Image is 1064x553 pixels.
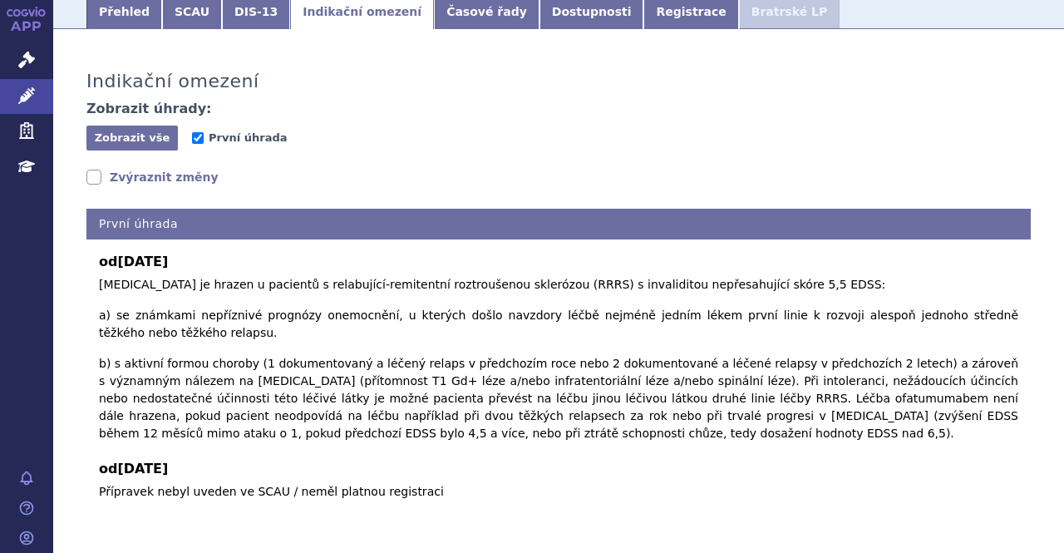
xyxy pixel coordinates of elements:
h4: První úhrada [86,209,1031,239]
h4: Zobrazit úhrady: [86,101,212,117]
b: od [99,459,1018,479]
p: [MEDICAL_DATA] je hrazen u pacientů s relabující-remitentní roztroušenou sklerózou (RRRS) s inval... [99,276,1018,442]
input: První úhrada [192,132,204,144]
span: [DATE] [117,461,168,476]
p: Přípravek nebyl uveden ve SCAU / neměl platnou registraci [99,483,1018,501]
span: [DATE] [117,254,168,269]
button: Zobrazit vše [86,126,178,151]
span: Zobrazit vše [95,131,170,144]
span: První úhrada [209,131,287,144]
a: Zvýraznit změny [86,169,219,185]
h3: Indikační omezení [86,71,259,92]
b: od [99,252,1018,272]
